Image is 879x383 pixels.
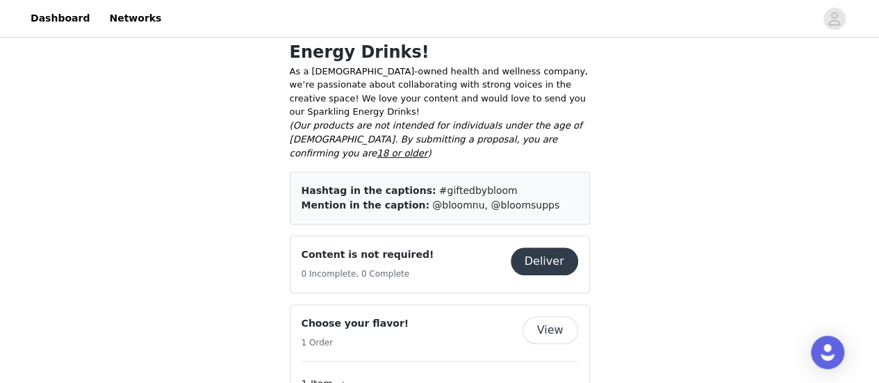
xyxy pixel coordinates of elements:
[290,236,590,293] div: Content is not required!
[811,336,844,369] div: Open Intercom Messenger
[302,185,436,196] span: Hashtag in the captions:
[377,148,427,158] span: 18 or older
[302,336,409,349] h5: 1 Order
[290,15,590,65] h1: [PERSON_NAME] Sparkling Energy Drinks!
[101,3,170,34] a: Networks
[302,268,434,280] h5: 0 Incomplete, 0 Complete
[290,120,582,158] em: (Our products are not intended for individuals under the age of [DEMOGRAPHIC_DATA]. By submitting...
[22,3,98,34] a: Dashboard
[511,247,578,275] button: Deliver
[828,8,841,30] div: avatar
[439,185,518,196] span: #giftedbybloom
[290,65,590,119] p: As a [DEMOGRAPHIC_DATA]-owned health and wellness company, we’re passionate about collaborating w...
[523,316,578,344] button: View
[302,316,409,331] h4: Choose your flavor!
[432,199,559,211] span: @bloomnu, @bloomsupps
[302,247,434,262] h4: Content is not required!
[302,199,429,211] span: Mention in the caption:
